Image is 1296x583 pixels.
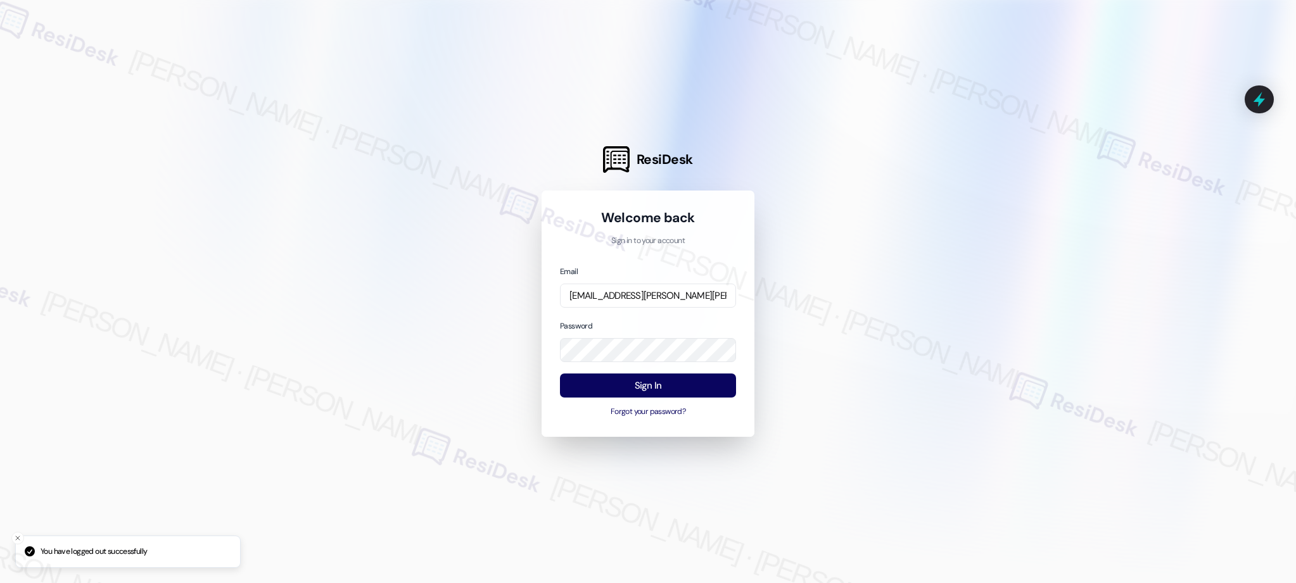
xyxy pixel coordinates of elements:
[603,146,630,173] img: ResiDesk Logo
[560,266,578,277] label: Email
[560,284,736,308] input: name@example.com
[560,406,736,418] button: Forgot your password?
[560,235,736,247] p: Sign in to your account
[560,321,592,331] label: Password
[637,151,693,168] span: ResiDesk
[41,546,147,558] p: You have logged out successfully
[560,373,736,398] button: Sign In
[560,209,736,227] h1: Welcome back
[11,532,24,544] button: Close toast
